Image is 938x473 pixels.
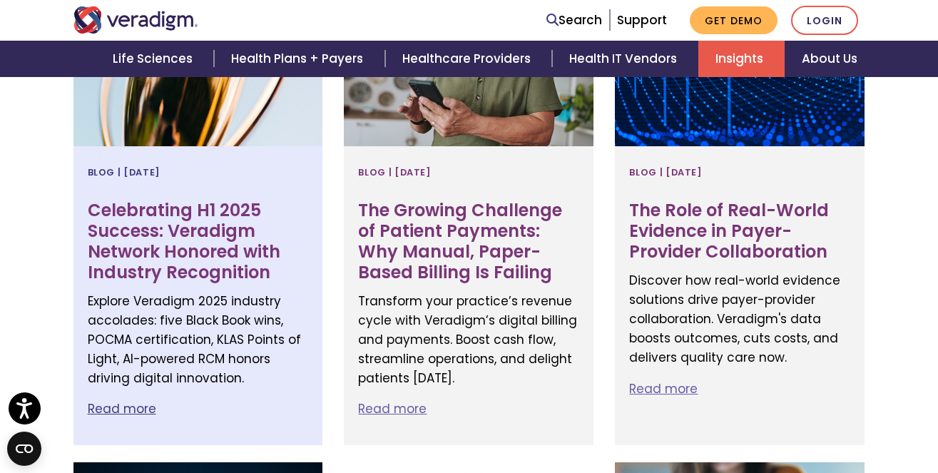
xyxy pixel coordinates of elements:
[385,41,552,77] a: Healthcare Providers
[88,200,309,283] h3: Celebrating H1 2025 Success: Veradigm Network Honored with Industry Recognition
[358,200,579,283] h3: The Growing Challenge of Patient Payments: Why Manual, Paper-Based Billing Is Failing
[96,41,214,77] a: Life Sciences
[629,271,850,368] p: Discover how real-world evidence solutions drive payer-provider collaboration. Veradigm's data bo...
[698,41,785,77] a: Insights
[690,6,778,34] a: Get Demo
[791,6,858,35] a: Login
[358,292,579,389] p: Transform your practice’s revenue cycle with Veradigm’s digital billing and payments. Boost cash ...
[214,41,384,77] a: Health Plans + Payers
[617,11,667,29] a: Support
[88,400,156,417] a: Read more
[73,6,198,34] img: Veradigm logo
[629,161,702,183] span: Blog | [DATE]
[785,41,875,77] a: About Us
[358,400,427,417] a: Read more
[629,380,698,397] a: Read more
[7,432,41,466] button: Open CMP widget
[552,41,698,77] a: Health IT Vendors
[664,370,921,456] iframe: Drift Chat Widget
[88,292,309,389] p: Explore Veradigm 2025 industry accolades: five Black Book wins, POCMA certification, KLAS Points ...
[88,161,160,183] span: Blog | [DATE]
[629,200,850,262] h3: The Role of Real-World Evidence in Payer-Provider Collaboration
[358,161,431,183] span: Blog | [DATE]
[546,11,602,30] a: Search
